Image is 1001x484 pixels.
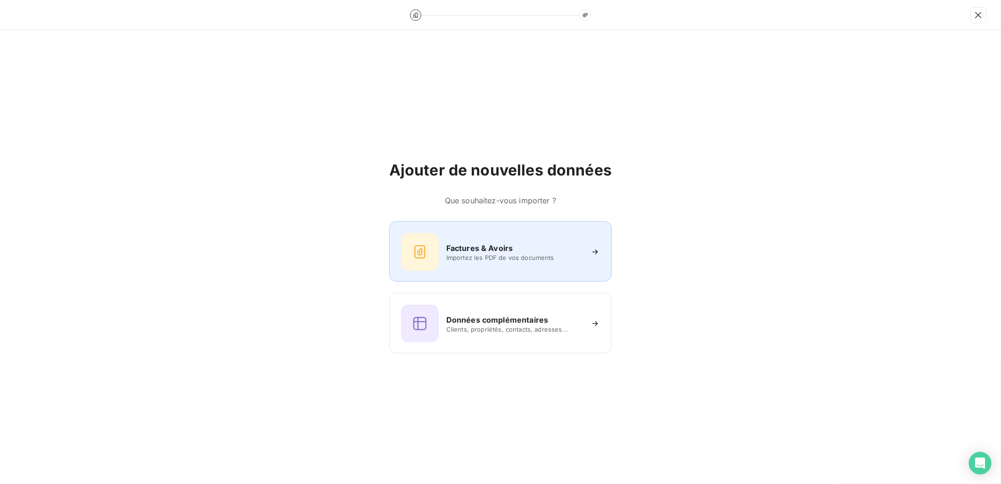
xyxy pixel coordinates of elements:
h6: Données complémentaires [446,314,548,325]
h6: Factures & Avoirs [446,242,513,254]
h6: Que souhaitez-vous importer ? [389,195,612,206]
h2: Ajouter de nouvelles données [389,161,612,180]
span: Importez les PDF de vos documents [446,254,583,261]
span: Clients, propriétés, contacts, adresses... [446,325,583,333]
div: Open Intercom Messenger [969,452,992,475]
